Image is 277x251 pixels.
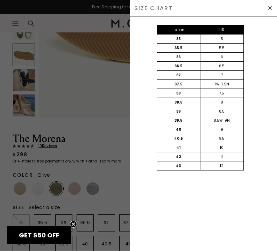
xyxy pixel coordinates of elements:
div: 9 [200,125,243,134]
div: 37 [157,71,200,80]
div: 6.5 [200,62,243,71]
div: 38.5 [157,98,200,107]
div: 8.5W [214,118,223,124]
button: Close teaser [70,221,77,228]
img: Hide Drawer [267,6,273,11]
div: 9N [225,118,230,124]
div: 40 [157,125,200,134]
div: 36.5 [157,62,200,71]
div: Italian [157,26,200,35]
div: 8 [200,98,243,107]
div: 38 [157,89,200,98]
div: 5 [200,35,243,44]
div: 35 [157,35,200,44]
div: 37.5 [157,80,200,89]
div: 6 [200,53,243,62]
div: 43 [157,162,200,170]
div: 11 [200,153,243,161]
div: 36 [157,53,200,62]
div: 7W [214,82,220,88]
span: GET $50 OFF [19,231,59,240]
div: 35.5 [157,44,200,53]
div: 41 [157,144,200,152]
div: 40.5 [157,135,200,143]
div: 8.5 [200,107,243,116]
div: 7.5 [200,89,243,98]
div: 39.5 [157,116,200,125]
div: 5.5 [200,44,243,53]
div: 12 [200,162,243,170]
div: 39 [157,107,200,116]
div: 42 [157,153,200,161]
div: US [200,26,243,35]
div: 7.5N [221,82,229,88]
div: GET $50 OFFClose teaser [7,227,71,244]
div: 10 [200,144,243,152]
div: 7 [200,71,243,80]
div: 9.5 [200,135,243,143]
